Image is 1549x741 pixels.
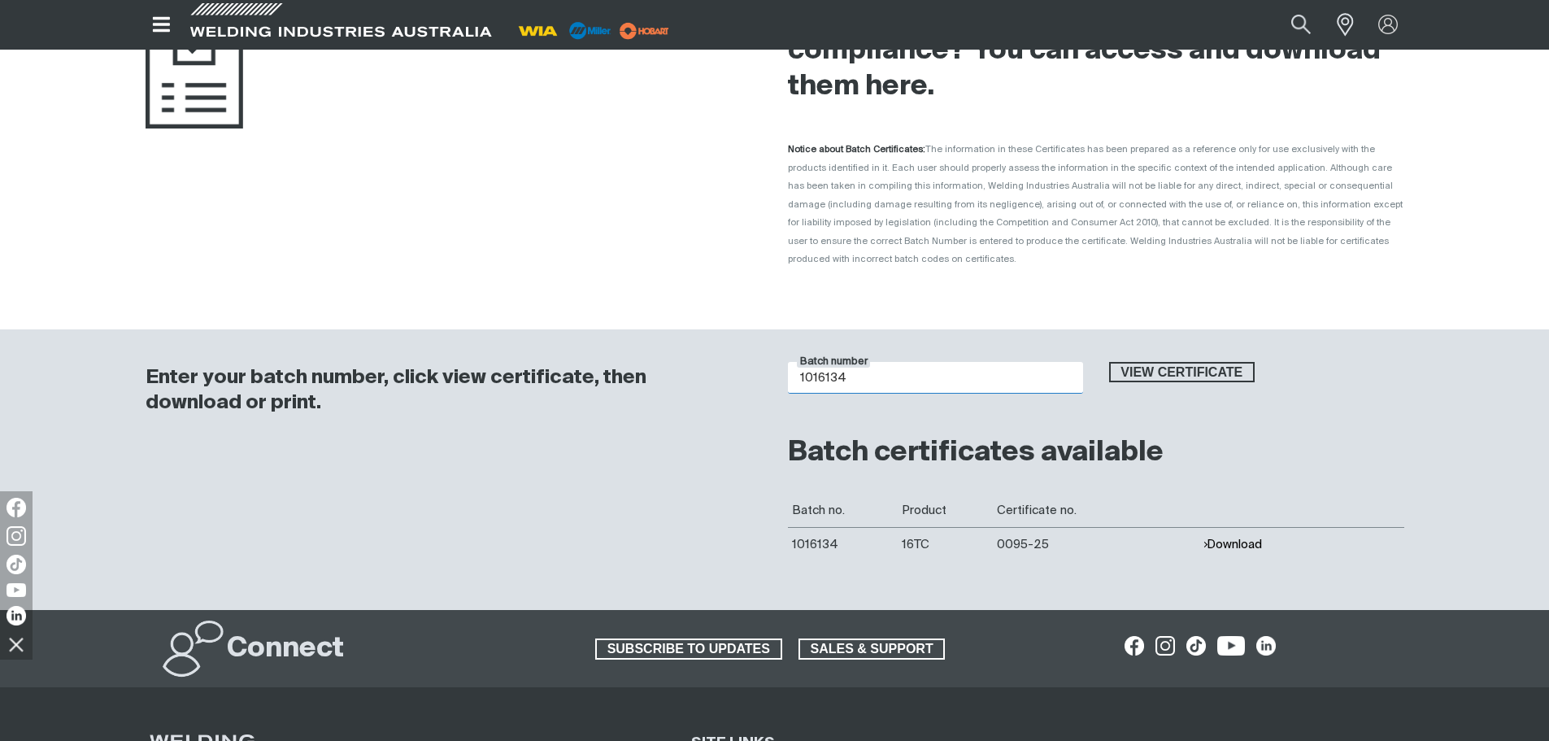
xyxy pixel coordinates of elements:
button: Search products [1273,7,1329,43]
th: Batch no. [788,494,898,528]
h2: Connect [227,631,344,667]
input: Product name or item number... [1252,7,1328,43]
img: LinkedIn [7,606,26,625]
h3: Enter your batch number, click view certificate, then download or print. [146,365,746,416]
span: SALES & SUPPORT [800,639,944,660]
img: TikTok [7,555,26,574]
td: 1016134 [788,527,898,561]
a: SUBSCRIBE TO UPDATES [595,639,782,660]
h2: Batch certificates available [788,435,1404,471]
td: 0095-25 [993,527,1199,561]
button: Download [1203,538,1262,551]
img: Facebook [7,498,26,517]
td: 16TC [898,527,993,561]
strong: Notice about Batch Certificates: [788,145,925,154]
th: Certificate no. [993,494,1199,528]
img: YouTube [7,583,26,597]
img: hide socials [2,630,30,658]
a: miller [615,24,674,37]
span: SUBSCRIBE TO UPDATES [597,639,781,660]
span: The information in these Certificates has been prepared as a reference only for use exclusively w... [788,145,1403,264]
a: SALES & SUPPORT [798,639,946,660]
th: Product [898,494,993,528]
span: View certificate [1111,362,1254,383]
button: View certificate [1109,362,1255,383]
img: miller [615,19,674,43]
img: Instagram [7,526,26,546]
